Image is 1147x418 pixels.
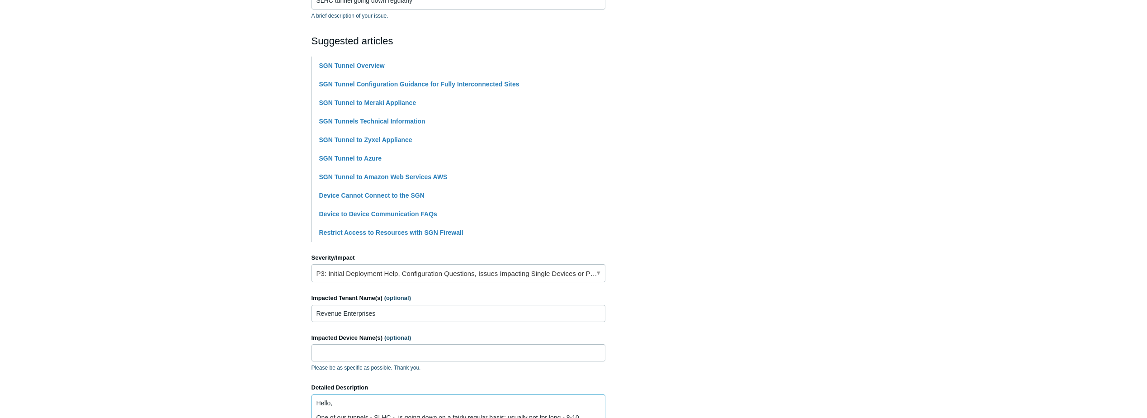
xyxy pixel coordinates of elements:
a: Device to Device Communication FAQs [319,210,437,218]
h2: Suggested articles [312,33,605,48]
a: SGN Tunnel to Azure [319,155,382,162]
a: SGN Tunnel Configuration Guidance for Fully Interconnected Sites [319,81,519,88]
label: Detailed Description [312,383,605,392]
a: Device Cannot Connect to the SGN [319,192,425,199]
span: (optional) [384,334,411,341]
p: A brief description of your issue. [312,12,605,20]
label: Impacted Tenant Name(s) [312,294,605,303]
a: SGN Tunnel to Zyxel Appliance [319,136,412,143]
a: Restrict Access to Resources with SGN Firewall [319,229,463,236]
span: (optional) [384,294,411,301]
a: SGN Tunnel to Amazon Web Services AWS [319,173,448,180]
p: Please be as specific as possible. Thank you. [312,364,605,372]
label: Severity/Impact [312,253,605,262]
a: P3: Initial Deployment Help, Configuration Questions, Issues Impacting Single Devices or Past Out... [312,264,605,282]
label: Impacted Device Name(s) [312,333,605,342]
a: SGN Tunnel Overview [319,62,385,69]
a: SGN Tunnel to Meraki Appliance [319,99,416,106]
a: SGN Tunnels Technical Information [319,118,425,125]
